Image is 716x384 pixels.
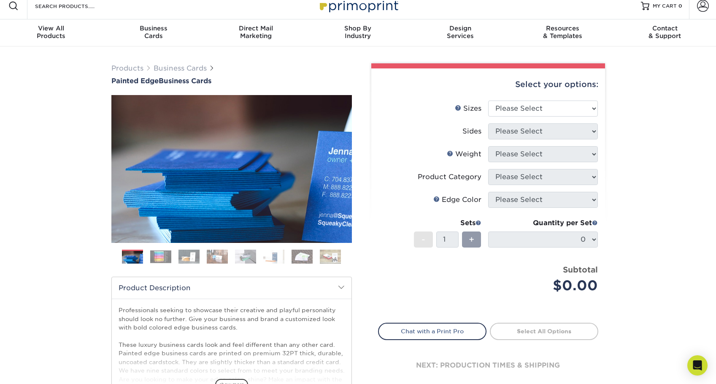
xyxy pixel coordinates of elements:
[687,355,708,376] div: Open Intercom Messenger
[292,249,313,264] img: Business Cards 07
[111,77,159,85] span: Painted Edge
[614,25,716,40] div: & Support
[102,25,204,32] span: Business
[378,68,598,101] div: Select your options:
[409,25,511,32] span: Design
[653,3,677,10] span: MY CART
[307,25,409,40] div: Industry
[205,25,307,40] div: Marketing
[205,19,307,46] a: Direct MailMarketing
[307,19,409,46] a: Shop ByIndustry
[263,249,284,264] img: Business Cards 06
[614,25,716,32] span: Contact
[414,218,481,228] div: Sets
[112,277,351,299] h2: Product Description
[205,25,307,32] span: Direct Mail
[34,1,116,11] input: SEARCH PRODUCTS.....
[488,218,598,228] div: Quantity per Set
[320,249,341,264] img: Business Cards 08
[111,64,143,72] a: Products
[207,249,228,264] img: Business Cards 04
[563,265,598,274] strong: Subtotal
[122,247,143,268] img: Business Cards 01
[433,195,481,205] div: Edge Color
[178,249,200,264] img: Business Cards 03
[614,19,716,46] a: Contact& Support
[409,25,511,40] div: Services
[378,323,486,340] a: Chat with a Print Pro
[307,25,409,32] span: Shop By
[447,149,481,159] div: Weight
[235,249,256,264] img: Business Cards 05
[102,19,204,46] a: BusinessCards
[111,49,352,289] img: Painted Edge 01
[418,172,481,182] div: Product Category
[490,323,598,340] a: Select All Options
[494,275,598,296] div: $0.00
[469,233,474,246] span: +
[462,126,481,136] div: Sides
[150,250,171,263] img: Business Cards 02
[111,77,352,85] h1: Business Cards
[421,233,425,246] span: -
[154,64,207,72] a: Business Cards
[102,25,204,40] div: Cards
[409,19,511,46] a: DesignServices
[511,25,613,40] div: & Templates
[678,3,682,9] span: 0
[455,103,481,114] div: Sizes
[511,25,613,32] span: Resources
[511,19,613,46] a: Resources& Templates
[111,77,352,85] a: Painted EdgeBusiness Cards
